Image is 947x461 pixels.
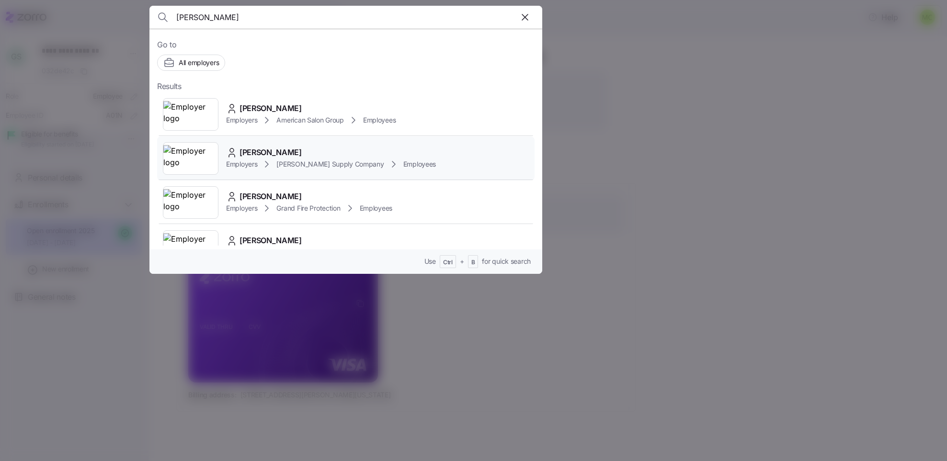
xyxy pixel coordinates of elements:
span: Grand Fire Protection [276,203,340,213]
span: Employees [403,159,436,169]
span: Ctrl [443,259,453,267]
span: [PERSON_NAME] [240,191,302,202]
img: Employer logo [163,189,218,216]
span: American Salon Group [276,115,343,125]
span: Employers [226,159,257,169]
button: All employers [157,55,225,71]
span: Employers [226,203,257,213]
span: Employees [363,115,396,125]
span: Employers [226,115,257,125]
span: [PERSON_NAME] [240,102,302,114]
span: Results [157,80,182,92]
img: Employer logo [163,101,218,128]
img: Employer logo [163,145,218,172]
span: Go to [157,39,535,51]
span: [PERSON_NAME] Supply Company [276,159,384,169]
span: Use [424,257,436,266]
span: [PERSON_NAME] [240,146,302,158]
img: Employer logo [163,233,218,260]
span: All employers [179,58,219,67]
span: Employees [360,203,392,213]
span: [PERSON_NAME] [240,235,302,247]
span: for quick search [482,257,531,266]
span: B [471,259,475,267]
span: + [460,257,464,266]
